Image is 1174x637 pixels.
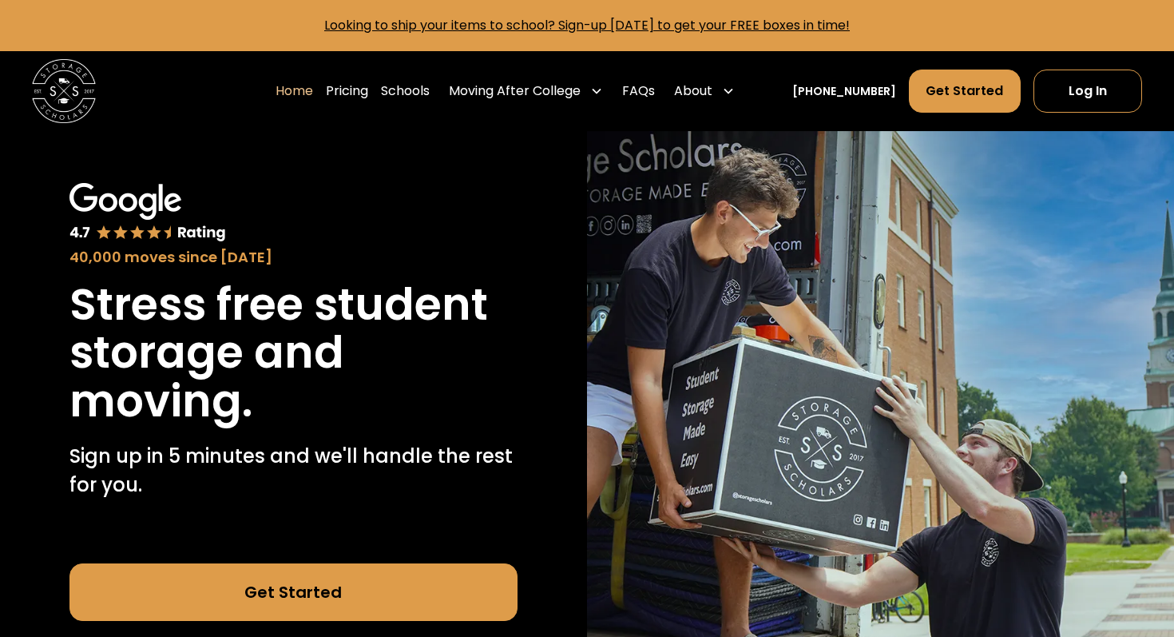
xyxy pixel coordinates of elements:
[69,246,518,268] div: 40,000 moves since [DATE]
[69,442,518,500] p: Sign up in 5 minutes and we'll handle the rest for you.
[69,183,227,243] img: Google 4.7 star rating
[326,69,368,113] a: Pricing
[449,82,581,101] div: Moving After College
[909,70,1020,113] a: Get Started
[69,563,518,621] a: Get Started
[69,281,518,426] h1: Stress free student storage and moving.
[1033,70,1142,113] a: Log In
[442,69,609,113] div: Moving After College
[622,69,655,113] a: FAQs
[792,83,896,100] a: [PHONE_NUMBER]
[276,69,313,113] a: Home
[668,69,741,113] div: About
[381,69,430,113] a: Schools
[324,16,850,34] a: Looking to ship your items to school? Sign-up [DATE] to get your FREE boxes in time!
[674,82,712,101] div: About
[32,59,96,123] img: Storage Scholars main logo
